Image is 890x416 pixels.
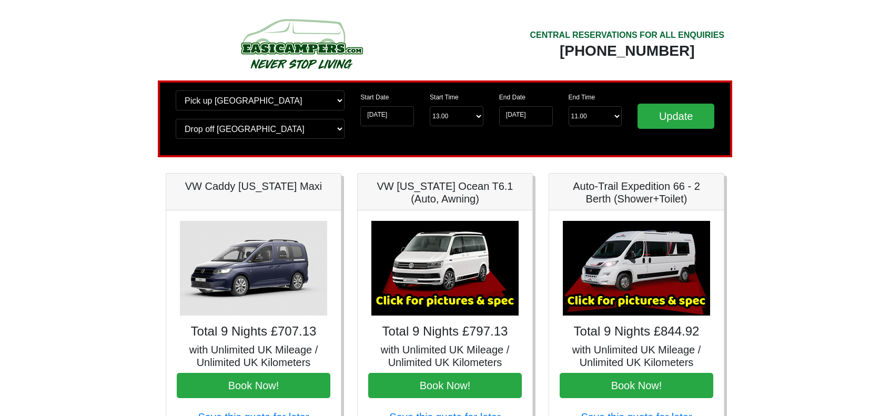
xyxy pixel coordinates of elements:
h5: VW [US_STATE] Ocean T6.1 (Auto, Awning) [368,180,522,205]
h4: Total 9 Nights £797.13 [368,324,522,339]
img: Auto-Trail Expedition 66 - 2 Berth (Shower+Toilet) [563,221,710,316]
h5: with Unlimited UK Mileage / Unlimited UK Kilometers [560,343,713,369]
img: VW Caddy California Maxi [180,221,327,316]
img: campers-checkout-logo.png [201,15,401,73]
label: Start Time [430,93,459,102]
input: Start Date [360,106,414,126]
img: VW California Ocean T6.1 (Auto, Awning) [371,221,519,316]
label: Start Date [360,93,389,102]
label: End Time [569,93,595,102]
div: CENTRAL RESERVATIONS FOR ALL ENQUIRIES [530,29,724,42]
h5: with Unlimited UK Mileage / Unlimited UK Kilometers [177,343,330,369]
h5: with Unlimited UK Mileage / Unlimited UK Kilometers [368,343,522,369]
h4: Total 9 Nights £844.92 [560,324,713,339]
button: Book Now! [177,373,330,398]
button: Book Now! [368,373,522,398]
input: Return Date [499,106,553,126]
button: Book Now! [560,373,713,398]
input: Update [638,104,714,129]
h5: VW Caddy [US_STATE] Maxi [177,180,330,192]
h5: Auto-Trail Expedition 66 - 2 Berth (Shower+Toilet) [560,180,713,205]
div: [PHONE_NUMBER] [530,42,724,60]
label: End Date [499,93,525,102]
h4: Total 9 Nights £707.13 [177,324,330,339]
